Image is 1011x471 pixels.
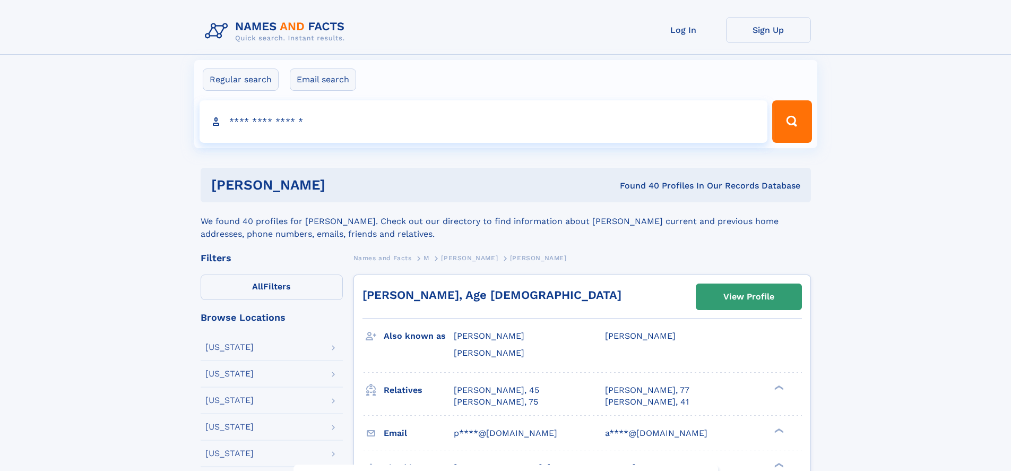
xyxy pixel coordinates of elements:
[772,461,784,468] div: ❯
[723,285,774,309] div: View Profile
[205,343,254,352] div: [US_STATE]
[454,331,524,341] span: [PERSON_NAME]
[454,348,524,358] span: [PERSON_NAME]
[510,254,567,262] span: [PERSON_NAME]
[641,17,726,43] a: Log In
[201,313,343,322] div: Browse Locations
[772,384,784,391] div: ❯
[362,288,621,302] a: [PERSON_NAME], Age [DEMOGRAPHIC_DATA]
[424,254,429,262] span: M
[454,384,539,396] a: [PERSON_NAME], 45
[424,251,429,264] a: M
[772,427,784,434] div: ❯
[353,251,412,264] a: Names and Facts
[205,370,254,378] div: [US_STATE]
[252,281,263,292] span: All
[200,100,768,143] input: search input
[772,100,811,143] button: Search Button
[384,327,454,345] h3: Also known as
[605,396,689,408] a: [PERSON_NAME], 41
[201,275,343,300] label: Filters
[290,68,356,91] label: Email search
[201,253,343,263] div: Filters
[203,68,279,91] label: Regular search
[211,178,473,192] h1: [PERSON_NAME]
[605,331,676,341] span: [PERSON_NAME]
[205,423,254,431] div: [US_STATE]
[454,396,538,408] a: [PERSON_NAME], 75
[201,202,811,241] div: We found 40 profiles for [PERSON_NAME]. Check out our directory to find information about [PERSON...
[384,424,454,442] h3: Email
[201,17,353,46] img: Logo Names and Facts
[384,381,454,399] h3: Relatives
[472,180,800,192] div: Found 40 Profiles In Our Records Database
[441,254,498,262] span: [PERSON_NAME]
[205,396,254,405] div: [US_STATE]
[205,449,254,458] div: [US_STATE]
[696,284,801,310] a: View Profile
[726,17,811,43] a: Sign Up
[605,384,689,396] a: [PERSON_NAME], 77
[441,251,498,264] a: [PERSON_NAME]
